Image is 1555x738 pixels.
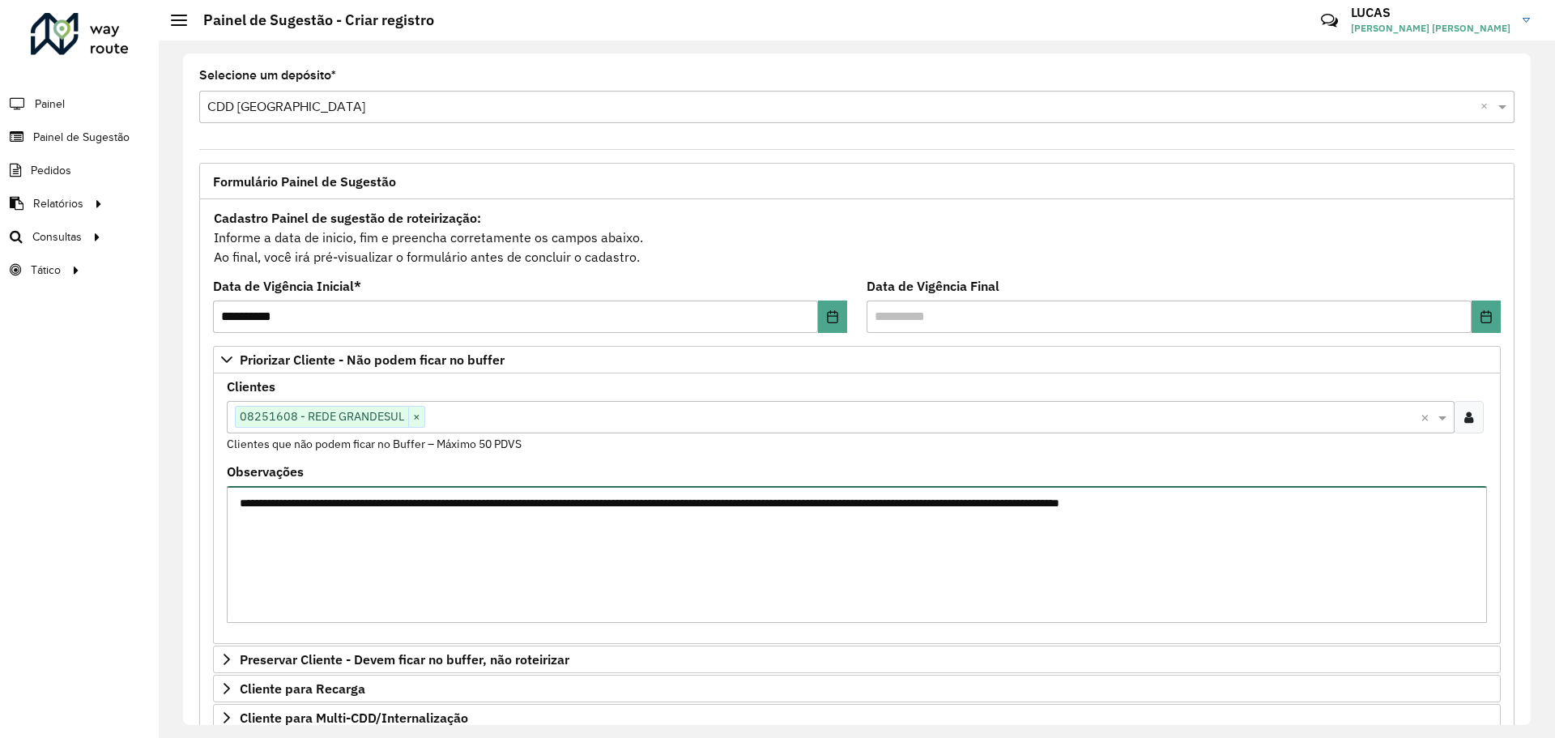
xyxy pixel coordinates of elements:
[214,210,481,226] strong: Cadastro Painel de sugestão de roteirização:
[33,195,83,212] span: Relatórios
[1421,407,1434,427] span: Clear all
[213,704,1501,732] a: Cliente para Multi-CDD/Internalização
[818,301,847,333] button: Choose Date
[213,346,1501,373] a: Priorizar Cliente - Não podem ficar no buffer
[199,66,336,85] label: Selecione um depósito
[1351,21,1510,36] span: [PERSON_NAME] [PERSON_NAME]
[213,373,1501,644] div: Priorizar Cliente - Não podem ficar no buffer
[35,96,65,113] span: Painel
[31,162,71,179] span: Pedidos
[187,11,434,29] h2: Painel de Sugestão - Criar registro
[236,407,408,426] span: 08251608 - REDE GRANDESUL
[240,653,569,666] span: Preservar Cliente - Devem ficar no buffer, não roteirizar
[1480,97,1494,117] span: Clear all
[213,646,1501,673] a: Preservar Cliente - Devem ficar no buffer, não roteirizar
[33,129,130,146] span: Painel de Sugestão
[32,228,82,245] span: Consultas
[240,353,505,366] span: Priorizar Cliente - Não podem ficar no buffer
[213,207,1501,267] div: Informe a data de inicio, fim e preencha corretamente os campos abaixo. Ao final, você irá pré-vi...
[227,377,275,396] label: Clientes
[213,276,361,296] label: Data de Vigência Inicial
[1472,301,1501,333] button: Choose Date
[240,711,468,724] span: Cliente para Multi-CDD/Internalização
[227,462,304,481] label: Observações
[867,276,999,296] label: Data de Vigência Final
[213,675,1501,702] a: Cliente para Recarga
[1312,3,1347,38] a: Contato Rápido
[1351,5,1510,20] h3: LUCAS
[408,407,424,427] span: ×
[240,682,365,695] span: Cliente para Recarga
[31,262,61,279] span: Tático
[213,175,396,188] span: Formulário Painel de Sugestão
[227,437,522,451] small: Clientes que não podem ficar no Buffer – Máximo 50 PDVS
